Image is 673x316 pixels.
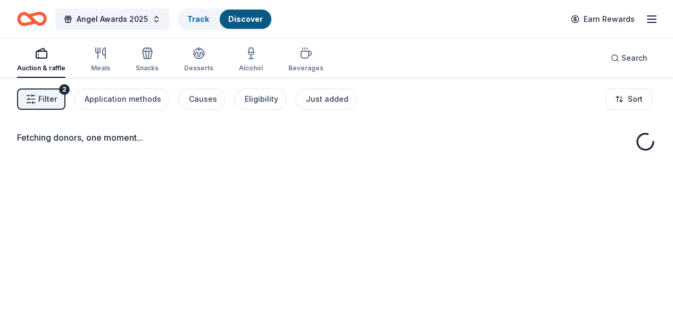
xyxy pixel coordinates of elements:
button: Just added [295,88,357,110]
button: Snacks [136,43,159,78]
a: Home [17,6,47,31]
div: Desserts [184,64,213,72]
span: Filter [38,93,57,106]
button: Beverages [288,43,323,78]
div: Application methods [85,93,161,106]
button: Filter2 [17,88,65,110]
span: Angel Awards 2025 [77,13,148,26]
button: Alcohol [239,43,263,78]
div: Meals [91,64,110,72]
button: Meals [91,43,110,78]
div: Auction & raffle [17,64,65,72]
span: Search [621,52,647,64]
a: Earn Rewards [564,10,641,29]
span: Sort [628,93,643,106]
div: 2 [59,84,70,95]
a: Track [187,14,209,23]
button: Application methods [74,88,170,110]
button: TrackDiscover [178,9,272,30]
div: Eligibility [245,93,278,106]
button: Desserts [184,43,213,78]
button: Search [602,47,656,69]
button: Angel Awards 2025 [55,9,169,30]
button: Auction & raffle [17,43,65,78]
button: Sort [606,88,652,110]
div: Snacks [136,64,159,72]
div: Causes [189,93,217,106]
div: Alcohol [239,64,263,72]
div: Just added [306,93,348,106]
button: Eligibility [234,88,287,110]
a: Discover [228,14,263,23]
button: Causes [178,88,226,110]
div: Fetching donors, one moment... [17,131,656,144]
div: Beverages [288,64,323,72]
